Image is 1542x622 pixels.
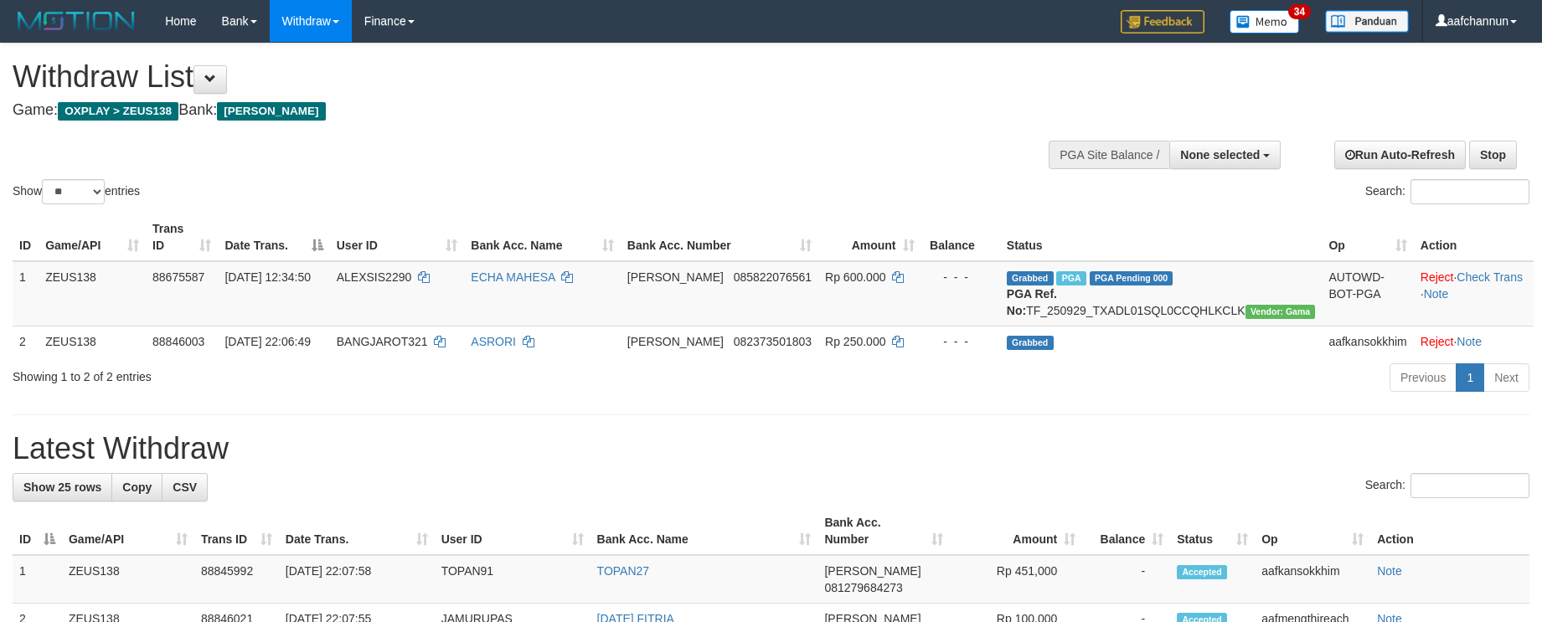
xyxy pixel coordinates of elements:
label: Search: [1365,473,1529,498]
input: Search: [1410,473,1529,498]
span: 88675587 [152,270,204,284]
td: TF_250929_TXADL01SQL0CCQHLKCLK [1000,261,1323,326]
td: 2 [13,326,39,357]
th: Status [1000,213,1323,261]
span: [PERSON_NAME] [627,335,724,348]
th: ID: activate to sort column descending [13,507,62,555]
label: Show entries [13,179,140,204]
span: Accepted [1177,565,1227,579]
td: TOPAN91 [435,555,590,604]
div: PGA Site Balance / [1049,141,1169,169]
a: Note [1457,335,1482,348]
span: OXPLAY > ZEUS138 [58,102,178,121]
h1: Latest Withdraw [13,432,1529,465]
th: ID [13,213,39,261]
th: Balance [921,213,1000,261]
a: TOPAN27 [597,564,650,578]
span: Rp 600.000 [825,270,885,284]
td: - [1082,555,1170,604]
th: Game/API: activate to sort column ascending [39,213,146,261]
th: Bank Acc. Name: activate to sort column ascending [464,213,621,261]
td: 88845992 [194,555,279,604]
td: ZEUS138 [62,555,194,604]
a: Previous [1390,363,1457,392]
a: Reject [1421,335,1454,348]
span: ALEXSIS2290 [337,270,412,284]
span: [PERSON_NAME] [824,564,921,578]
h4: Game: Bank: [13,102,1011,119]
th: Bank Acc. Number: activate to sort column ascending [621,213,818,261]
th: User ID: activate to sort column ascending [435,507,590,555]
th: Status: activate to sort column ascending [1170,507,1255,555]
th: Op: activate to sort column ascending [1255,507,1370,555]
th: Action [1370,507,1529,555]
a: Note [1377,564,1402,578]
span: 34 [1288,4,1311,19]
td: · · [1414,261,1534,326]
td: ZEUS138 [39,326,146,357]
span: Copy [122,481,152,494]
th: Action [1414,213,1534,261]
span: Grabbed [1007,271,1054,285]
a: Run Auto-Refresh [1334,141,1466,169]
th: Trans ID: activate to sort column ascending [146,213,218,261]
span: CSV [173,481,197,494]
a: Next [1483,363,1529,392]
a: Reject [1421,270,1454,284]
a: Check Trans [1457,270,1523,284]
span: 88846003 [152,335,204,348]
label: Search: [1365,179,1529,204]
th: Trans ID: activate to sort column ascending [194,507,279,555]
td: 1 [13,555,62,604]
td: aafkansokkhim [1322,326,1413,357]
td: AUTOWD-BOT-PGA [1322,261,1413,326]
span: Marked by aafpengsreynich [1056,271,1086,285]
span: None selected [1180,148,1260,162]
td: [DATE] 22:07:58 [279,555,435,604]
input: Search: [1410,179,1529,204]
span: Vendor URL: https://trx31.1velocity.biz [1245,305,1316,319]
span: Copy 082373501803 to clipboard [734,335,812,348]
a: ECHA MAHESA [471,270,554,284]
td: 1 [13,261,39,326]
span: [DATE] 22:06:49 [224,335,310,348]
span: BANGJAROT321 [337,335,428,348]
a: Copy [111,473,162,501]
th: Bank Acc. Name: activate to sort column ascending [590,507,818,555]
th: Amount: activate to sort column ascending [950,507,1082,555]
a: CSV [162,473,208,501]
span: Copy 081279684273 to clipboard [824,581,902,594]
span: Show 25 rows [23,481,101,494]
a: Stop [1469,141,1517,169]
img: panduan.png [1325,10,1409,33]
th: Amount: activate to sort column ascending [818,213,921,261]
td: · [1414,326,1534,357]
th: Date Trans.: activate to sort column ascending [279,507,435,555]
td: ZEUS138 [39,261,146,326]
select: Showentries [42,179,105,204]
th: Game/API: activate to sort column ascending [62,507,194,555]
th: Op: activate to sort column ascending [1322,213,1413,261]
span: [PERSON_NAME] [627,270,724,284]
td: aafkansokkhim [1255,555,1370,604]
span: Copy 085822076561 to clipboard [734,270,812,284]
div: - - - [928,269,993,285]
span: [DATE] 12:34:50 [224,270,310,284]
img: Button%20Memo.svg [1230,10,1300,33]
span: PGA Pending [1090,271,1173,285]
div: Showing 1 to 2 of 2 entries [13,362,630,385]
button: None selected [1169,141,1281,169]
th: User ID: activate to sort column ascending [330,213,465,261]
a: Show 25 rows [13,473,112,501]
div: - - - [928,333,993,350]
span: Grabbed [1007,336,1054,350]
td: Rp 451,000 [950,555,1082,604]
a: ASRORI [471,335,516,348]
a: Note [1424,287,1449,301]
th: Date Trans.: activate to sort column descending [218,213,329,261]
th: Balance: activate to sort column ascending [1082,507,1170,555]
h1: Withdraw List [13,60,1011,94]
a: 1 [1456,363,1484,392]
span: [PERSON_NAME] [217,102,325,121]
span: Rp 250.000 [825,335,885,348]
